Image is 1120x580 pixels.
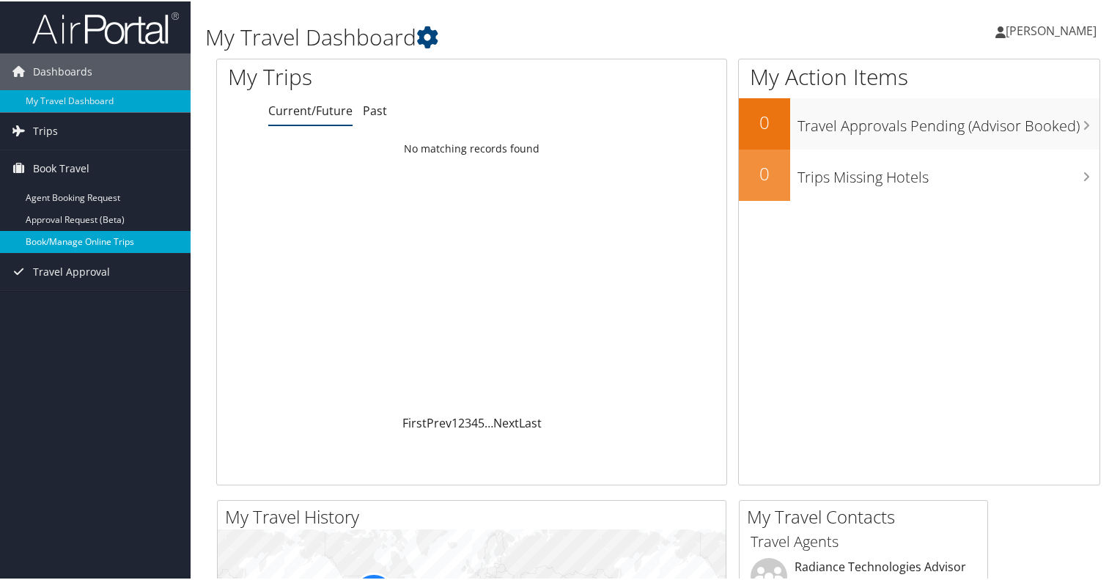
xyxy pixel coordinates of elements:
a: Past [363,101,387,117]
h3: Travel Agents [751,530,976,551]
a: 3 [465,414,471,430]
a: 4 [471,414,478,430]
span: [PERSON_NAME] [1006,21,1097,37]
a: 0Trips Missing Hotels [739,148,1099,199]
a: Last [519,414,542,430]
a: Prev [427,414,452,430]
span: Book Travel [33,149,89,186]
h1: My Trips [228,60,504,91]
span: … [485,414,493,430]
a: 0Travel Approvals Pending (Advisor Booked) [739,97,1099,148]
h1: My Travel Dashboard [205,21,809,51]
a: 1 [452,414,458,430]
h2: 0 [739,160,790,185]
span: Dashboards [33,52,92,89]
h3: Travel Approvals Pending (Advisor Booked) [797,107,1099,135]
a: Current/Future [268,101,353,117]
h3: Trips Missing Hotels [797,158,1099,186]
h2: My Travel Contacts [747,503,987,528]
span: Travel Approval [33,252,110,289]
td: No matching records found [217,134,726,161]
h2: My Travel History [225,503,726,528]
span: Trips [33,111,58,148]
a: First [402,414,427,430]
a: Next [493,414,519,430]
a: 2 [458,414,465,430]
h1: My Action Items [739,60,1099,91]
h2: 0 [739,109,790,133]
a: [PERSON_NAME] [995,7,1111,51]
img: airportal-logo.png [32,10,179,44]
a: 5 [478,414,485,430]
